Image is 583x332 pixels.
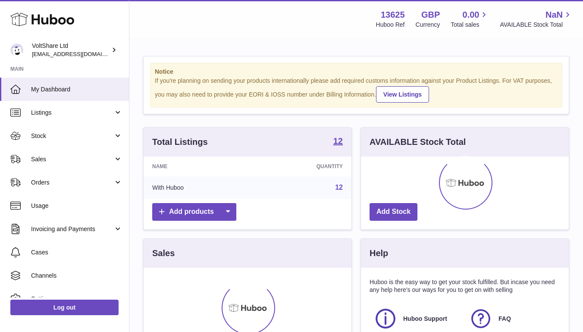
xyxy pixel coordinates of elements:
p: Huboo is the easy way to get your stock fulfilled. But incase you need any help here's our ways f... [370,278,560,294]
span: NaN [545,9,563,21]
span: Invoicing and Payments [31,225,113,233]
span: Orders [31,179,113,187]
div: If you're planning on sending your products internationally please add required customs informati... [155,77,558,103]
strong: Notice [155,68,558,76]
span: Stock [31,132,113,140]
a: Huboo Support [374,307,461,330]
span: Huboo Support [403,315,447,323]
a: Log out [10,300,119,315]
span: Cases [31,248,122,257]
a: Add Stock [370,203,417,221]
th: Quantity [253,157,351,176]
a: Add products [152,203,236,221]
div: Currency [416,21,440,29]
div: VoltShare Ltd [32,42,110,58]
a: NaN AVAILABLE Stock Total [500,9,573,29]
div: Huboo Ref [376,21,405,29]
img: info@voltshare.co.uk [10,44,23,56]
span: Listings [31,109,113,117]
span: 0.00 [463,9,480,21]
h3: AVAILABLE Stock Total [370,136,466,148]
a: FAQ [469,307,556,330]
strong: 12 [333,137,343,145]
span: Channels [31,272,122,280]
span: My Dashboard [31,85,122,94]
a: 12 [335,184,343,191]
h3: Help [370,247,388,259]
span: Settings [31,295,122,303]
span: Sales [31,155,113,163]
a: 0.00 Total sales [451,9,489,29]
strong: GBP [421,9,440,21]
h3: Sales [152,247,175,259]
h3: Total Listings [152,136,208,148]
span: FAQ [498,315,511,323]
strong: 13625 [381,9,405,21]
a: View Listings [376,86,429,103]
td: With Huboo [144,176,253,199]
span: [EMAIL_ADDRESS][DOMAIN_NAME] [32,50,127,57]
span: Usage [31,202,122,210]
a: 12 [333,137,343,147]
th: Name [144,157,253,176]
span: AVAILABLE Stock Total [500,21,573,29]
span: Total sales [451,21,489,29]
